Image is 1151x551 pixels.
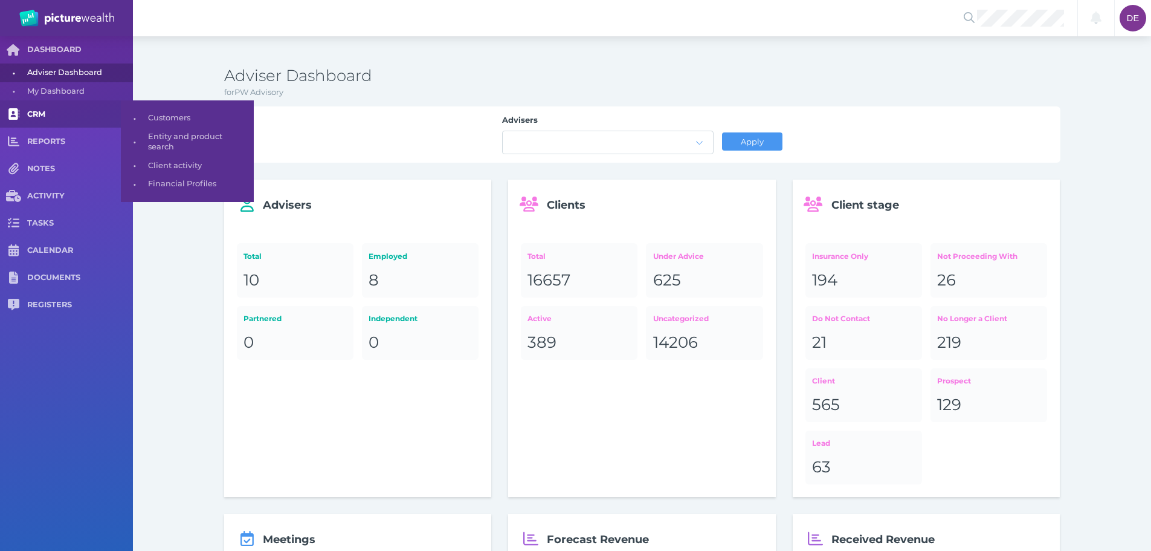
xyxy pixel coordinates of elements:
[27,164,133,174] span: NOTES
[653,252,704,261] span: Under Advice
[27,137,133,147] span: REPORTS
[369,314,418,323] span: Independent
[812,395,915,416] div: 565
[502,115,714,131] label: Advisers
[237,243,353,297] a: Total10
[812,333,915,353] div: 21
[263,198,312,212] span: Advisers
[148,128,250,156] span: Entity and product search
[937,314,1007,323] span: No Longer a Client
[369,252,407,261] span: Employed
[243,252,262,261] span: Total
[1120,5,1146,31] div: Darcie Ercegovich
[812,270,915,291] div: 194
[521,243,637,297] a: Total16657
[224,66,1060,86] h3: Adviser Dashboard
[148,175,250,194] span: Financial Profiles
[27,300,133,310] span: REGISTERS
[121,177,148,192] span: •
[369,333,472,353] div: 0
[937,395,1040,416] div: 129
[121,128,254,156] a: •Entity and product search
[362,306,479,360] a: Independent0
[653,333,756,353] div: 14206
[722,132,782,151] button: Apply
[121,158,148,173] span: •
[27,218,133,229] span: TASKS
[121,134,148,149] span: •
[224,86,1060,99] p: for PW Advisory
[27,45,133,55] span: DASHBOARD
[243,333,347,353] div: 0
[735,137,769,146] span: Apply
[812,439,830,448] span: Lead
[243,270,347,291] div: 10
[937,333,1040,353] div: 219
[547,533,649,546] span: Forecast Revenue
[812,376,835,385] span: Client
[121,111,148,126] span: •
[831,533,935,546] span: Received Revenue
[653,270,756,291] div: 625
[362,243,479,297] a: Employed8
[369,270,472,291] div: 8
[937,270,1040,291] div: 26
[263,533,315,546] span: Meetings
[1127,13,1139,23] span: DE
[937,376,971,385] span: Prospect
[831,198,899,212] span: Client stage
[19,10,114,27] img: PW
[937,252,1017,261] span: Not Proceeding With
[121,157,254,175] a: •Client activity
[521,306,637,360] a: Active389
[148,157,250,175] span: Client activity
[547,198,585,212] span: Clients
[243,314,282,323] span: Partnered
[121,175,254,194] a: •Financial Profiles
[237,306,353,360] a: Partnered0
[27,246,133,256] span: CALENDAR
[812,314,870,323] span: Do Not Contact
[27,82,129,101] span: My Dashboard
[527,314,552,323] span: Active
[27,64,129,82] span: Adviser Dashboard
[148,109,250,128] span: Customers
[27,273,133,283] span: DOCUMENTS
[812,457,915,478] div: 63
[653,314,709,323] span: Uncategorized
[27,109,133,120] span: CRM
[27,191,133,201] span: ACTIVITY
[527,252,546,261] span: Total
[527,270,631,291] div: 16657
[646,243,762,297] a: Under Advice625
[121,109,254,128] a: •Customers
[812,252,868,261] span: Insurance Only
[527,333,631,353] div: 389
